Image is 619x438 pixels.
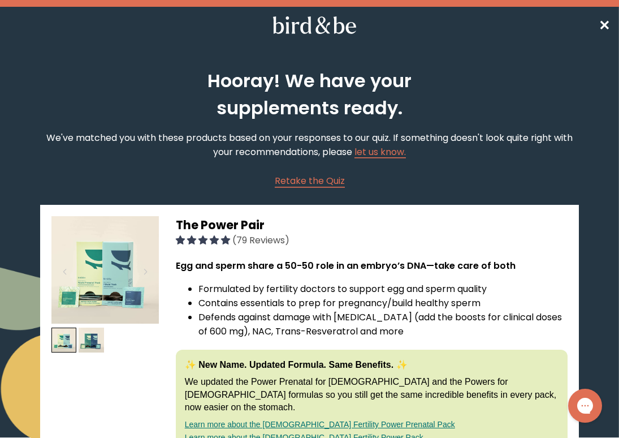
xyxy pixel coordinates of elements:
[562,385,608,427] iframe: Gorgias live chat messenger
[185,420,455,429] a: Learn more about the [DEMOGRAPHIC_DATA] Fertility Power Prenatal Pack
[185,376,559,414] p: We updated the Power Prenatal for [DEMOGRAPHIC_DATA] and the Powers for [DEMOGRAPHIC_DATA] formul...
[185,360,408,370] strong: ✨ New Name. Updated Formula. Same Benefits. ✨
[354,145,406,158] a: let us know.
[176,217,265,233] span: The Power Pair
[198,296,568,310] li: Contains essentials to prep for pregnancy/build healthy sperm
[148,67,471,122] h2: Hooray! We have your supplements ready.
[275,174,345,187] span: Retake the Quiz
[599,16,610,35] span: ✕
[599,15,610,35] a: ✕
[51,216,159,324] img: thumbnail image
[176,234,232,247] span: 4.92 stars
[40,131,579,159] p: We've matched you with these products based on your responses to our quiz. If something doesn't l...
[275,174,345,188] a: Retake the Quiz
[198,282,568,296] li: Formulated by fertility doctors to support egg and sperm quality
[176,259,516,272] strong: Egg and sperm share a 50-50 role in an embryo’s DNA—take care of both
[79,328,104,353] img: thumbnail image
[232,234,289,247] span: (79 Reviews)
[51,328,77,353] img: thumbnail image
[198,310,568,338] li: Defends against damage with [MEDICAL_DATA] (add the boosts for clinical doses of 600 mg), NAC, Tr...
